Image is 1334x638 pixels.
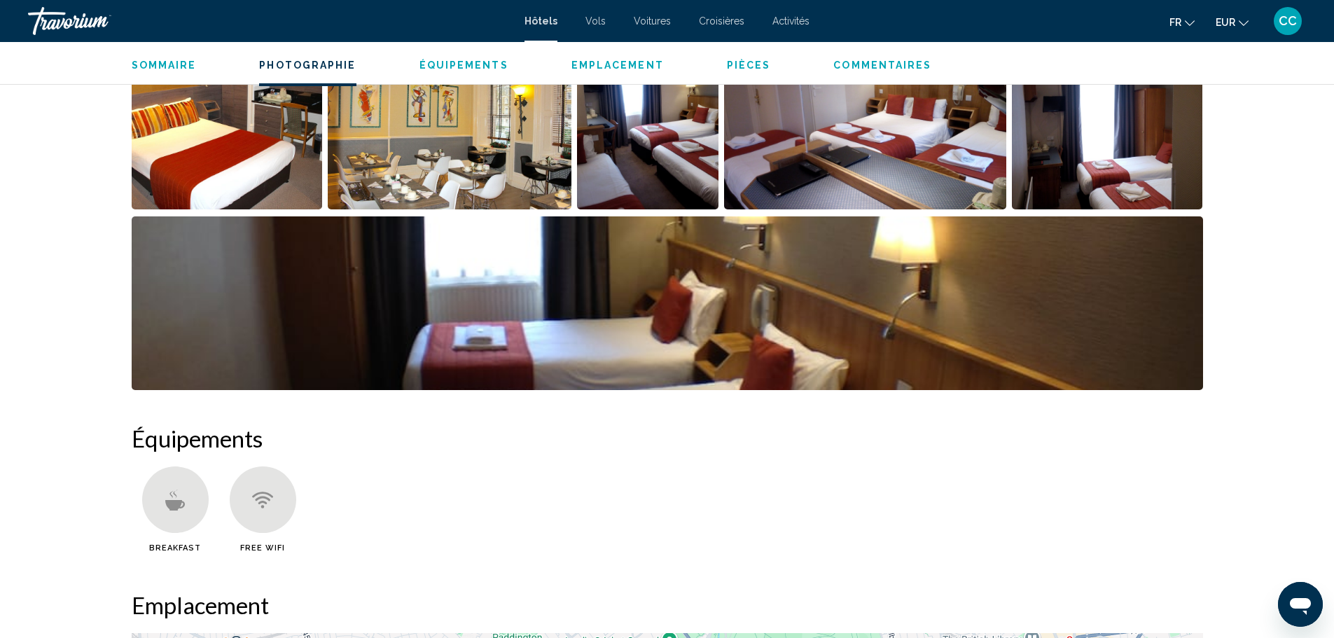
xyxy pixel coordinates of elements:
button: Commentaires [833,59,931,71]
span: fr [1169,17,1181,28]
button: Open full-screen image slider [724,35,1006,210]
button: Emplacement [571,59,664,71]
span: Sommaire [132,60,197,71]
a: Travorium [28,7,510,35]
span: Pièces [727,60,771,71]
a: Voitures [634,15,671,27]
span: Free WiFi [240,543,286,553]
button: Open full-screen image slider [132,216,1203,391]
h2: Équipements [132,424,1203,452]
button: Open full-screen image slider [132,35,323,210]
a: Hôtels [524,15,557,27]
h2: Emplacement [132,591,1203,619]
button: Change language [1169,12,1195,32]
a: Vols [585,15,606,27]
a: Croisières [699,15,744,27]
span: CC [1279,14,1297,28]
span: Équipements [419,60,508,71]
span: EUR [1216,17,1235,28]
span: Photographie [259,60,356,71]
span: Commentaires [833,60,931,71]
a: Activités [772,15,810,27]
span: Emplacement [571,60,664,71]
button: Change currency [1216,12,1249,32]
iframe: Bouton de lancement de la fenêtre de messagerie [1278,582,1323,627]
button: Open full-screen image slider [1012,35,1203,210]
button: Open full-screen image slider [577,35,719,210]
button: Photographie [259,59,356,71]
button: Open full-screen image slider [328,35,571,210]
button: Sommaire [132,59,197,71]
span: Breakfast [149,543,202,553]
button: User Menu [1270,6,1306,36]
button: Équipements [419,59,508,71]
button: Pièces [727,59,771,71]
